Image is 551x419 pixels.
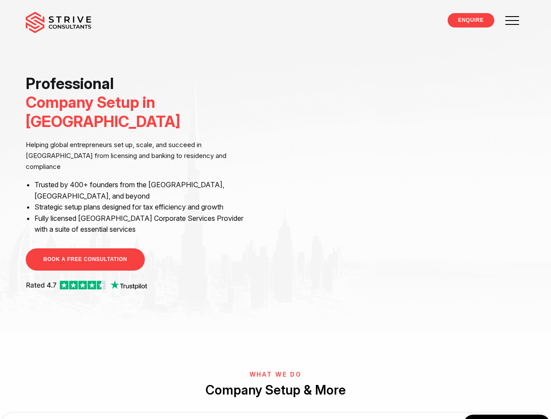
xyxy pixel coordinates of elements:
[34,213,257,235] li: Fully licensed [GEOGRAPHIC_DATA] Corporate Services Provider with a suite of essential services
[26,140,257,172] p: Helping global entrepreneurs set up, scale, and succeed in [GEOGRAPHIC_DATA] from licensing and b...
[34,202,257,213] li: Strategic setup plans designed for tax efficiency and growth
[270,74,516,213] iframe: <br />
[26,12,91,34] img: main-logo.svg
[448,13,494,27] a: ENQUIRE
[26,74,257,131] h1: Professional
[26,248,144,271] a: BOOK A FREE CONSULTATION
[26,93,180,130] span: Company Setup in [GEOGRAPHIC_DATA]
[34,179,257,202] li: Trusted by 400+ founders from the [GEOGRAPHIC_DATA], [GEOGRAPHIC_DATA], and beyond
